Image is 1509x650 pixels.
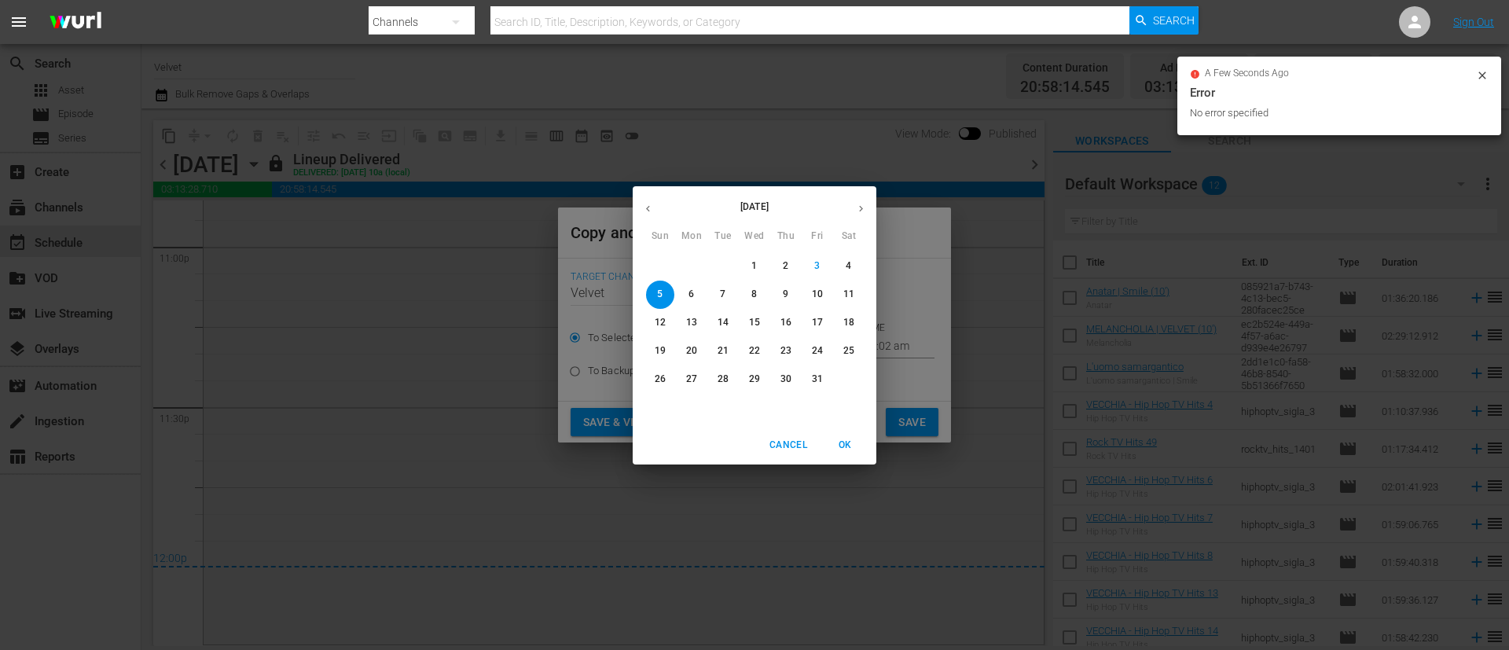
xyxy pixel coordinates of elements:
[835,309,863,337] button: 18
[688,288,694,301] p: 6
[772,337,800,365] button: 23
[740,281,769,309] button: 8
[740,365,769,394] button: 29
[709,229,737,244] span: Tue
[1453,16,1494,28] a: Sign Out
[772,229,800,244] span: Thu
[780,373,791,386] p: 30
[646,337,674,365] button: 19
[751,259,757,273] p: 1
[820,432,870,458] button: OK
[740,229,769,244] span: Wed
[772,252,800,281] button: 2
[677,229,706,244] span: Mon
[783,288,788,301] p: 9
[38,4,113,41] img: ans4CAIJ8jUAAAAAAAAAAAAAAAAAAAAAAAAgQb4GAAAAAAAAAAAAAAAAAAAAAAAAJMjXAAAAAAAAAAAAAAAAAAAAAAAAgAT5G...
[1190,83,1489,102] div: Error
[814,259,820,273] p: 3
[740,309,769,337] button: 15
[780,316,791,329] p: 16
[772,309,800,337] button: 16
[835,337,863,365] button: 25
[843,288,854,301] p: 11
[677,365,706,394] button: 27
[751,288,757,301] p: 8
[9,13,28,31] span: menu
[655,316,666,329] p: 12
[749,373,760,386] p: 29
[846,259,851,273] p: 4
[677,309,706,337] button: 13
[749,344,760,358] p: 22
[843,316,854,329] p: 18
[740,252,769,281] button: 1
[803,281,832,309] button: 10
[646,229,674,244] span: Sun
[663,200,846,214] p: [DATE]
[772,365,800,394] button: 30
[763,432,813,458] button: Cancel
[718,344,729,358] p: 21
[803,365,832,394] button: 31
[1153,6,1195,35] span: Search
[718,373,729,386] p: 28
[740,337,769,365] button: 22
[709,365,737,394] button: 28
[655,344,666,358] p: 19
[812,316,823,329] p: 17
[749,316,760,329] p: 15
[1190,105,1472,121] div: No error specified
[803,229,832,244] span: Fri
[780,344,791,358] p: 23
[826,437,864,454] span: OK
[803,252,832,281] button: 3
[646,365,674,394] button: 26
[843,344,854,358] p: 25
[720,288,725,301] p: 7
[812,288,823,301] p: 10
[686,316,697,329] p: 13
[812,344,823,358] p: 24
[812,373,823,386] p: 31
[835,229,863,244] span: Sat
[803,309,832,337] button: 17
[657,288,663,301] p: 5
[655,373,666,386] p: 26
[677,281,706,309] button: 6
[835,252,863,281] button: 4
[709,281,737,309] button: 7
[772,281,800,309] button: 9
[803,337,832,365] button: 24
[783,259,788,273] p: 2
[709,337,737,365] button: 21
[835,281,863,309] button: 11
[686,373,697,386] p: 27
[709,309,737,337] button: 14
[677,337,706,365] button: 20
[646,309,674,337] button: 12
[769,437,807,454] span: Cancel
[718,316,729,329] p: 14
[686,344,697,358] p: 20
[1205,68,1289,80] span: a few seconds ago
[646,281,674,309] button: 5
